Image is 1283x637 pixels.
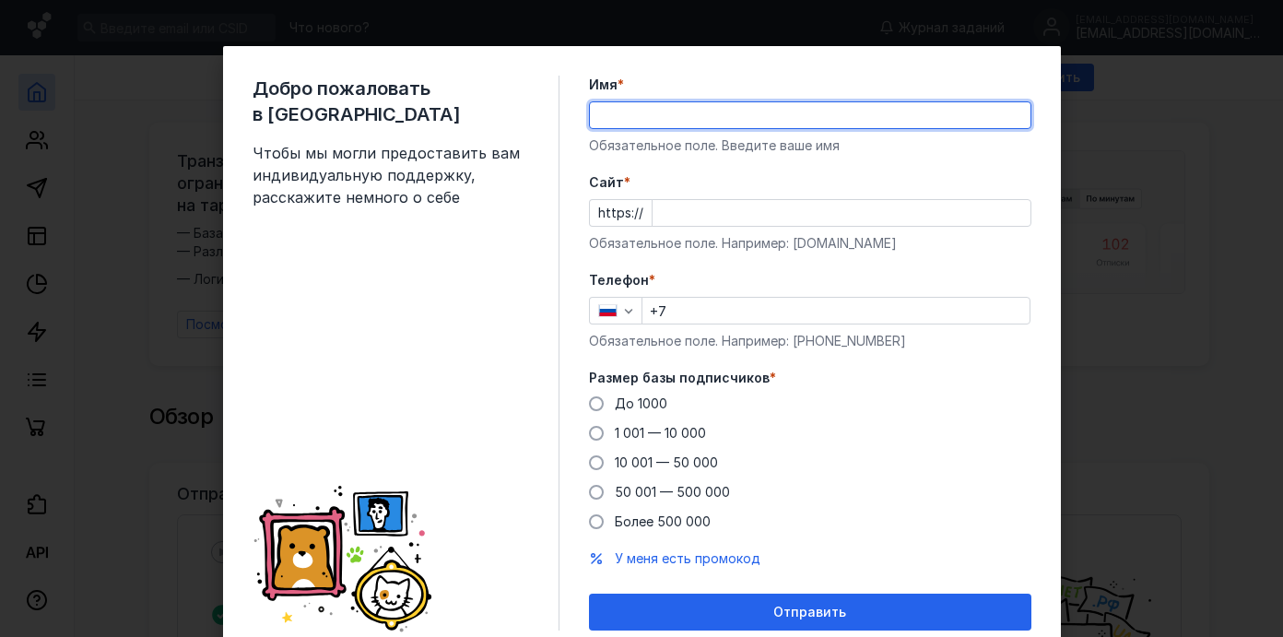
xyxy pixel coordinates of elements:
[589,594,1031,631] button: Отправить
[615,425,706,441] span: 1 001 — 10 000
[589,271,649,289] span: Телефон
[615,454,718,470] span: 10 001 — 50 000
[615,484,730,500] span: 50 001 — 500 000
[589,136,1031,155] div: Обязательное поле. Введите ваше имя
[615,513,711,529] span: Более 500 000
[253,76,529,127] span: Добро пожаловать в [GEOGRAPHIC_DATA]
[615,549,760,568] button: У меня есть промокод
[589,173,624,192] span: Cайт
[615,550,760,566] span: У меня есть промокод
[589,369,770,387] span: Размер базы подписчиков
[589,76,618,94] span: Имя
[773,605,846,620] span: Отправить
[589,332,1031,350] div: Обязательное поле. Например: [PHONE_NUMBER]
[253,142,529,208] span: Чтобы мы могли предоставить вам индивидуальную поддержку, расскажите немного о себе
[589,234,1031,253] div: Обязательное поле. Например: [DOMAIN_NAME]
[615,395,667,411] span: До 1000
